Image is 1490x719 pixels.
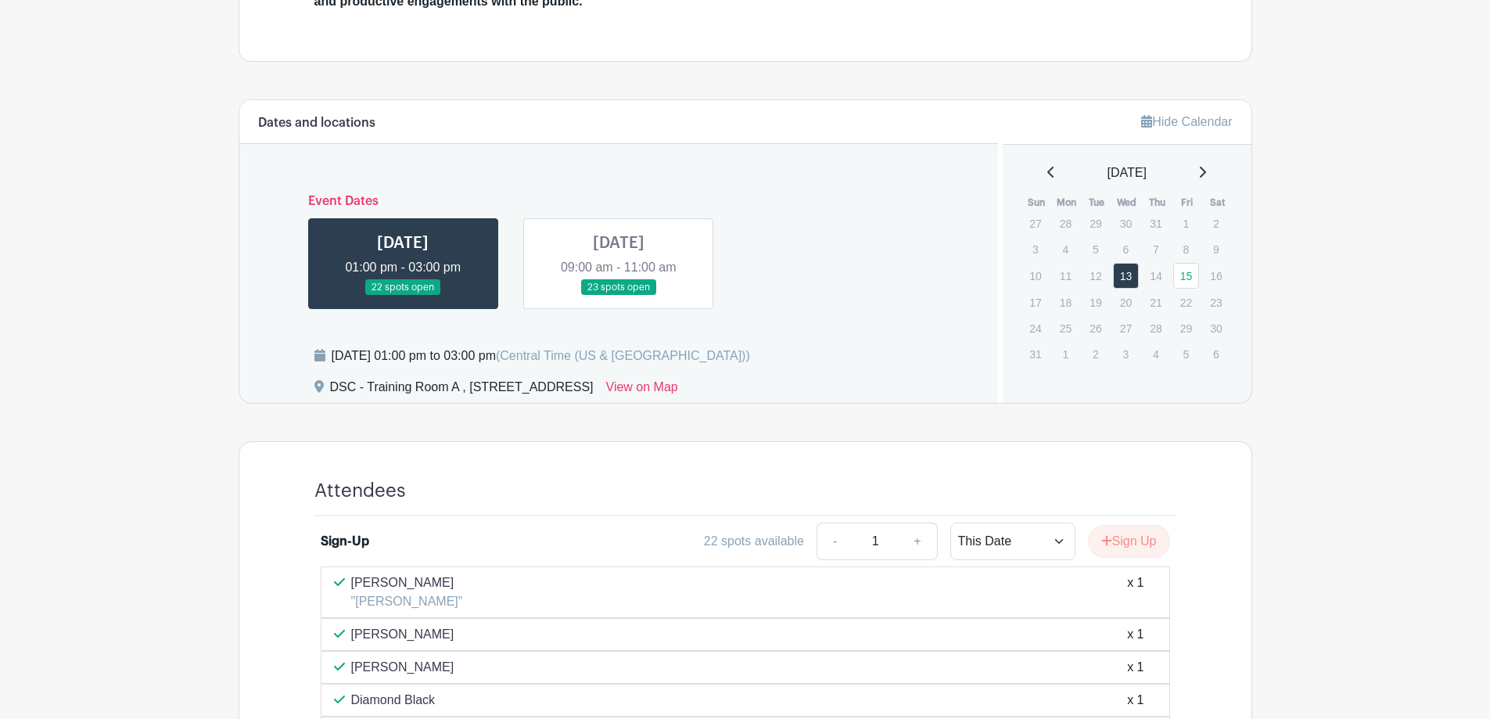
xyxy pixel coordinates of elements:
[1052,195,1082,210] th: Mon
[1053,237,1079,261] p: 4
[258,116,375,131] h6: Dates and locations
[1022,264,1048,288] p: 10
[1143,290,1169,315] p: 21
[332,347,750,365] div: [DATE] 01:00 pm to 03:00 pm
[1203,290,1229,315] p: 23
[1127,625,1144,644] div: x 1
[1173,290,1199,315] p: 22
[1142,195,1172,210] th: Thu
[1143,264,1169,288] p: 14
[1203,316,1229,340] p: 30
[1141,115,1232,128] a: Hide Calendar
[1113,237,1139,261] p: 6
[606,378,678,403] a: View on Map
[1173,263,1199,289] a: 15
[1113,342,1139,366] p: 3
[704,532,804,551] div: 22 spots available
[1127,658,1144,677] div: x 1
[1082,342,1108,366] p: 2
[898,523,937,560] a: +
[1053,290,1079,315] p: 18
[321,532,369,551] div: Sign-Up
[1053,342,1079,366] p: 1
[1172,195,1203,210] th: Fri
[351,592,463,611] p: "[PERSON_NAME]"
[1053,316,1079,340] p: 25
[1127,691,1144,710] div: x 1
[1082,195,1112,210] th: Tue
[314,480,406,502] h4: Attendees
[1112,195,1143,210] th: Wed
[1022,211,1048,235] p: 27
[351,625,454,644] p: [PERSON_NAME]
[1022,342,1048,366] p: 31
[1143,211,1169,235] p: 31
[296,194,942,209] h6: Event Dates
[1022,237,1048,261] p: 3
[817,523,853,560] a: -
[1143,237,1169,261] p: 7
[351,658,454,677] p: [PERSON_NAME]
[1082,211,1108,235] p: 29
[1173,316,1199,340] p: 29
[1082,290,1108,315] p: 19
[1088,525,1170,558] button: Sign Up
[496,349,750,362] span: (Central Time (US & [GEOGRAPHIC_DATA]))
[1053,264,1079,288] p: 11
[1021,195,1052,210] th: Sun
[351,691,436,710] p: Diamond Black
[1173,237,1199,261] p: 8
[1203,211,1229,235] p: 2
[1143,316,1169,340] p: 28
[1108,164,1147,182] span: [DATE]
[1203,237,1229,261] p: 9
[1127,573,1144,611] div: x 1
[1082,237,1108,261] p: 5
[330,378,594,403] div: DSC - Training Room A , [STREET_ADDRESS]
[1113,211,1139,235] p: 30
[1113,316,1139,340] p: 27
[1022,316,1048,340] p: 24
[1143,342,1169,366] p: 4
[1113,290,1139,315] p: 20
[1203,264,1229,288] p: 16
[1053,211,1079,235] p: 28
[1202,195,1233,210] th: Sat
[1113,263,1139,289] a: 13
[1173,342,1199,366] p: 5
[1082,316,1108,340] p: 26
[1022,290,1048,315] p: 17
[1203,342,1229,366] p: 6
[1082,264,1108,288] p: 12
[1173,211,1199,235] p: 1
[351,573,463,592] p: [PERSON_NAME]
